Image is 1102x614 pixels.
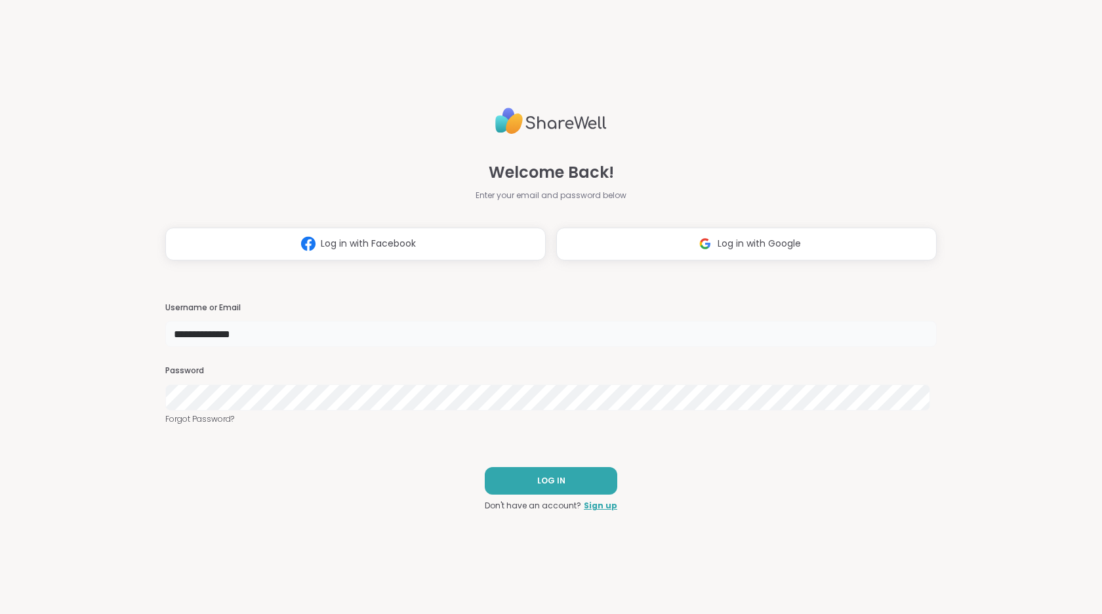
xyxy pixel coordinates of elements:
[165,228,546,260] button: Log in with Facebook
[321,237,416,251] span: Log in with Facebook
[485,500,581,512] span: Don't have an account?
[476,190,626,201] span: Enter your email and password below
[489,161,614,184] span: Welcome Back!
[296,232,321,256] img: ShareWell Logomark
[165,302,937,314] h3: Username or Email
[495,102,607,140] img: ShareWell Logo
[584,500,617,512] a: Sign up
[165,365,937,377] h3: Password
[485,467,617,495] button: LOG IN
[165,413,937,425] a: Forgot Password?
[693,232,718,256] img: ShareWell Logomark
[556,228,937,260] button: Log in with Google
[718,237,801,251] span: Log in with Google
[537,475,565,487] span: LOG IN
